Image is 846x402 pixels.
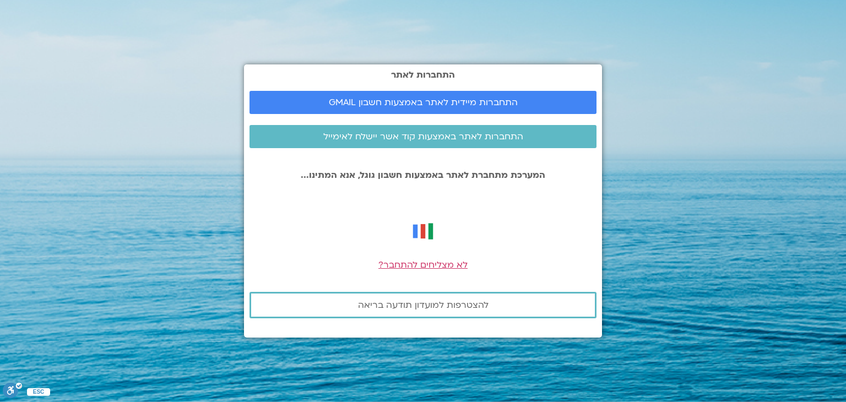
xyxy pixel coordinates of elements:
a: לא מצליחים להתחבר? [378,259,468,271]
p: המערכת מתחברת לאתר באמצעות חשבון גוגל, אנא המתינו... [250,170,596,180]
a: להצטרפות למועדון תודעה בריאה [250,292,596,318]
h2: התחברות לאתר [250,70,596,80]
a: התחברות לאתר באמצעות קוד אשר יישלח לאימייל [250,125,596,148]
span: התחברות מיידית לאתר באמצעות חשבון GMAIL [329,97,518,107]
span: להצטרפות למועדון תודעה בריאה [358,300,489,310]
span: התחברות לאתר באמצעות קוד אשר יישלח לאימייל [323,132,523,142]
a: התחברות מיידית לאתר באמצעות חשבון GMAIL [250,91,596,114]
